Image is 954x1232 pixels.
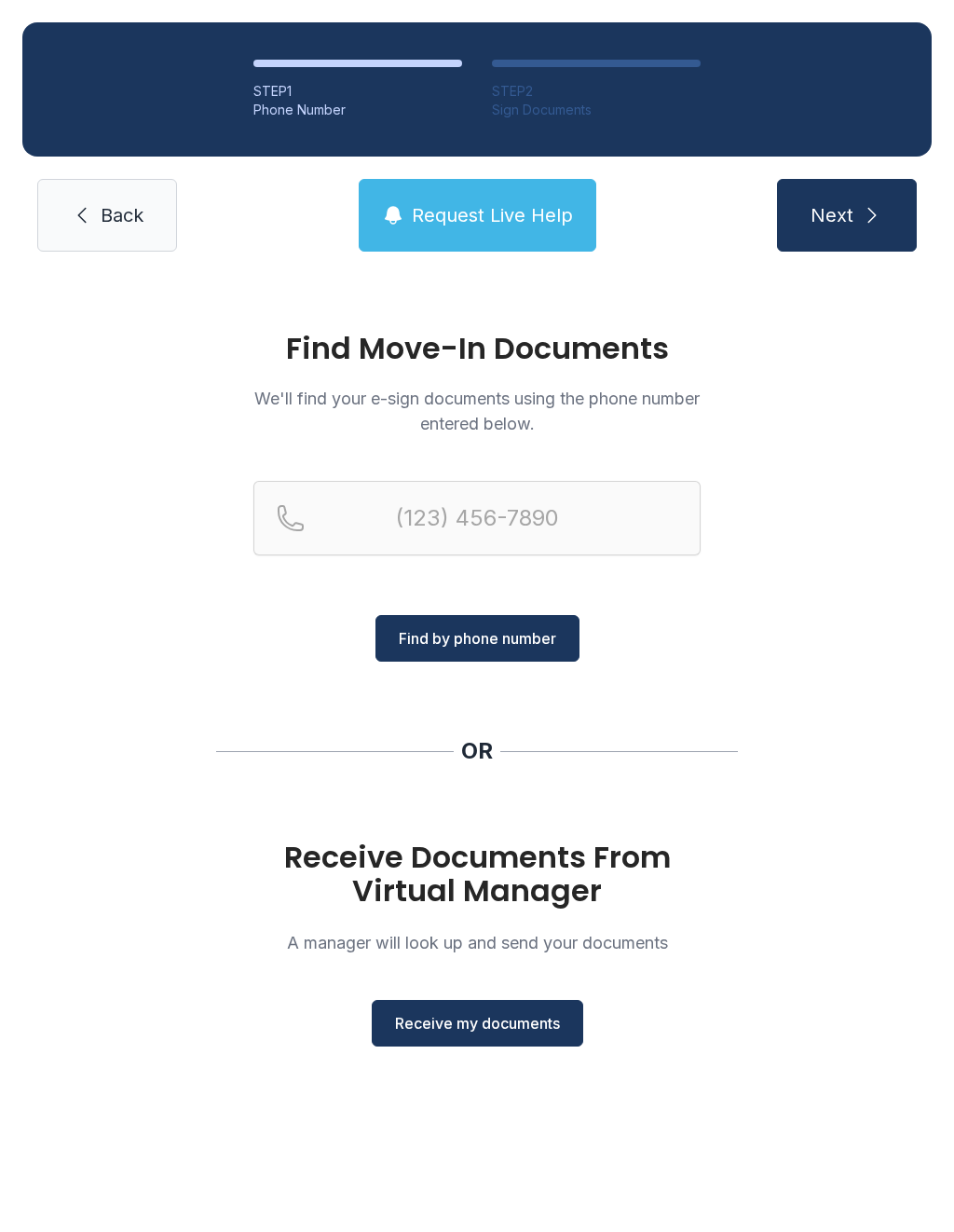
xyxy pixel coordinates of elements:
h1: Find Move-In Documents [253,334,701,363]
div: STEP 1 [253,82,462,101]
div: STEP 2 [492,82,701,101]
p: A manager will look up and send your documents [253,930,701,955]
div: Phone Number [253,101,462,119]
span: Receive my documents [395,1012,560,1034]
div: Sign Documents [492,101,701,119]
h1: Receive Documents From Virtual Manager [253,841,701,908]
input: Reservation phone number [253,481,701,555]
span: Back [101,202,143,228]
p: We'll find your e-sign documents using the phone number entered below. [253,386,701,436]
span: Find by phone number [399,627,556,650]
span: Request Live Help [412,202,573,228]
div: OR [461,736,493,766]
span: Next [811,202,853,228]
